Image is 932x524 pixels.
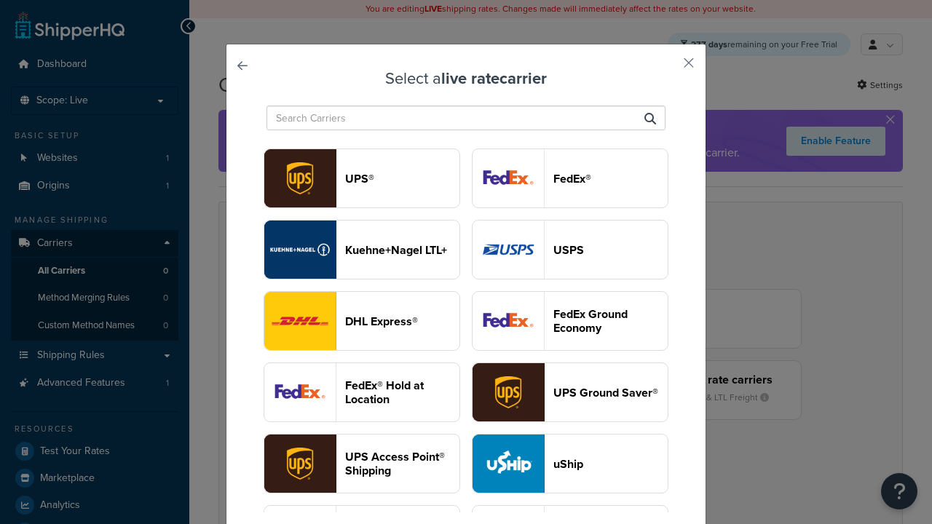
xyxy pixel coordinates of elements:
[345,172,459,186] header: UPS®
[553,457,668,471] header: uShip
[473,221,544,279] img: usps logo
[264,363,336,421] img: fedExLocation logo
[345,378,459,406] header: FedEx® Hold at Location
[264,149,336,207] img: ups logo
[473,434,544,493] img: uShip logo
[473,363,544,421] img: surePost logo
[553,386,668,400] header: UPS Ground Saver®
[472,362,668,422] button: surePost logoUPS Ground Saver®
[345,243,459,257] header: Kuehne+Nagel LTL+
[264,291,460,351] button: dhl logoDHL Express®
[472,434,668,493] button: uShip logouShip
[472,291,668,351] button: smartPost logoFedEx Ground Economy
[266,106,666,130] input: Search Carriers
[345,314,459,328] header: DHL Express®
[553,172,668,186] header: FedEx®
[264,434,336,493] img: accessPoint logo
[553,307,668,335] header: FedEx Ground Economy
[472,220,668,279] button: usps logoUSPS
[473,292,544,350] img: smartPost logo
[264,220,460,279] button: reTransFreight logoKuehne+Nagel LTL+
[264,148,460,208] button: ups logoUPS®
[264,434,460,493] button: accessPoint logoUPS Access Point® Shipping
[441,66,547,90] strong: live rate carrier
[263,70,669,87] h3: Select a
[345,450,459,477] header: UPS Access Point® Shipping
[264,292,336,350] img: dhl logo
[473,149,544,207] img: fedEx logo
[264,221,336,279] img: reTransFreight logo
[472,148,668,208] button: fedEx logoFedEx®
[264,362,460,422] button: fedExLocation logoFedEx® Hold at Location
[553,243,668,257] header: USPS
